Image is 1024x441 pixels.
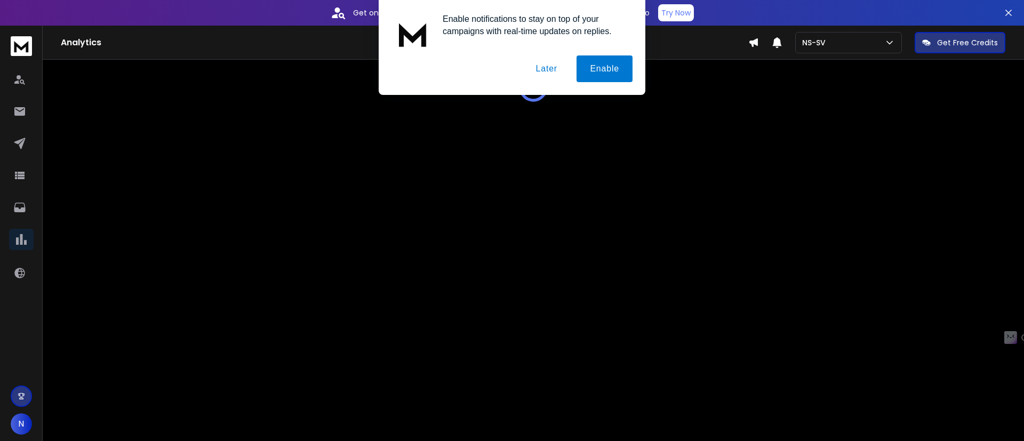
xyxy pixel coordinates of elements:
div: Enable notifications to stay on top of your campaigns with real-time updates on replies. [434,13,633,37]
button: N [11,413,32,435]
img: notification icon [391,13,434,55]
button: Later [522,55,570,82]
button: Enable [577,55,633,82]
